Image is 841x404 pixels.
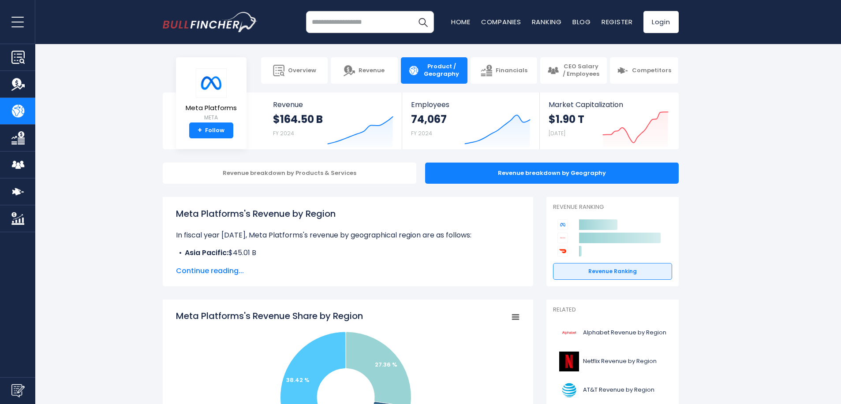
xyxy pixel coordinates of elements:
[273,100,393,109] span: Revenue
[423,63,460,78] span: Product / Geography
[425,163,679,184] div: Revenue breakdown by Geography
[412,11,434,33] button: Search
[553,349,672,374] a: Netflix Revenue by Region
[549,130,565,137] small: [DATE]
[411,112,447,126] strong: 74,067
[553,204,672,211] p: Revenue Ranking
[264,93,402,149] a: Revenue $164.50 B FY 2024
[186,114,237,122] small: META
[163,163,416,184] div: Revenue breakdown by Products & Services
[288,67,316,74] span: Overview
[451,17,471,26] a: Home
[189,122,233,138] a: +Follow
[553,263,672,280] a: Revenue Ranking
[572,17,591,26] a: Blog
[402,93,539,149] a: Employees 74,067 FY 2024
[411,100,531,109] span: Employees
[198,126,202,134] strong: +
[549,112,584,126] strong: $1.90 T
[553,378,672,402] a: AT&T Revenue by Region
[532,17,562,26] a: Ranking
[411,130,432,137] small: FY 2024
[553,306,672,314] p: Related
[602,17,633,26] a: Register
[557,246,568,256] img: DoorDash competitors logo
[176,266,520,276] span: Continue reading...
[163,12,258,32] img: bullfincher logo
[558,323,580,343] img: GOOGL logo
[583,329,666,337] span: Alphabet Revenue by Region
[176,248,520,258] li: $45.01 B
[549,100,669,109] span: Market Capitalization
[176,207,520,220] h1: Meta Platforms's Revenue by Region
[643,11,679,33] a: Login
[583,386,654,394] span: AT&T Revenue by Region
[562,63,600,78] span: CEO Salary / Employees
[632,67,671,74] span: Competitors
[375,360,397,369] text: 27.36 %
[186,104,237,112] span: Meta Platforms
[176,258,520,269] li: $38.36 B
[610,57,678,84] a: Competitors
[540,57,607,84] a: CEO Salary / Employees
[185,258,212,268] b: Europe:
[496,67,527,74] span: Financials
[558,352,580,371] img: NFLX logo
[583,358,657,365] span: Netflix Revenue by Region
[286,376,310,384] text: 38.42 %
[261,57,328,84] a: Overview
[557,233,568,243] img: Alphabet competitors logo
[176,230,520,241] p: In fiscal year [DATE], Meta Platforms's revenue by geographical region are as follows:
[273,112,323,126] strong: $164.50 B
[553,321,672,345] a: Alphabet Revenue by Region
[471,57,537,84] a: Financials
[401,57,467,84] a: Product / Geography
[558,380,580,400] img: T logo
[331,57,397,84] a: Revenue
[359,67,385,74] span: Revenue
[557,219,568,230] img: Meta Platforms competitors logo
[481,17,521,26] a: Companies
[163,12,258,32] a: Go to homepage
[540,93,677,149] a: Market Capitalization $1.90 T [DATE]
[273,130,294,137] small: FY 2024
[185,248,228,258] b: Asia Pacific:
[176,310,363,322] tspan: Meta Platforms's Revenue Share by Region
[185,68,237,123] a: Meta Platforms META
